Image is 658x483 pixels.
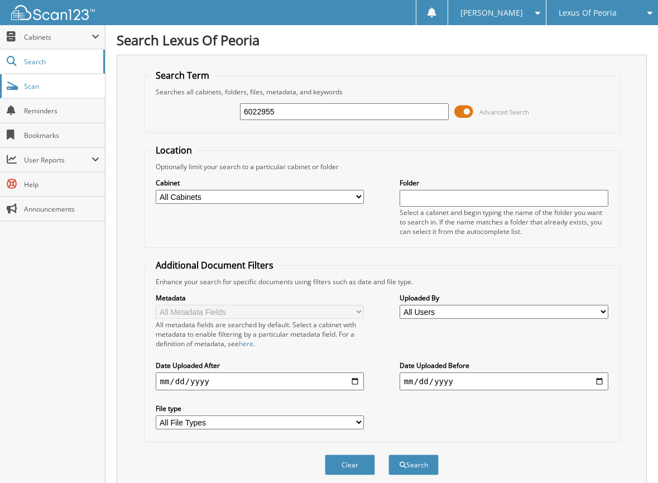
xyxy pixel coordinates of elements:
span: [PERSON_NAME] [460,9,523,16]
h1: Search Lexus Of Peoria [117,31,647,49]
span: User Reports [24,155,92,165]
img: scan123-logo-white.svg [11,5,95,20]
span: Search [24,57,98,66]
div: Select a cabinet and begin typing the name of the folder you want to search in. If the name match... [400,208,608,236]
legend: Location [150,144,198,156]
label: Uploaded By [400,293,608,303]
span: Bookmarks [24,131,99,140]
span: Advanced Search [479,108,529,116]
button: Clear [325,455,375,475]
span: Lexus Of Peoria [559,9,617,16]
label: Folder [400,178,608,188]
input: end [400,372,608,390]
button: Search [388,455,439,475]
label: Date Uploaded Before [400,361,608,370]
iframe: Chat Widget [602,429,658,483]
label: Cabinet [156,178,364,188]
span: Help [24,180,99,189]
div: Searches all cabinets, folders, files, metadata, and keywords [150,87,614,97]
div: All metadata fields are searched by default. Select a cabinet with metadata to enable filtering b... [156,320,364,348]
a: here [239,339,253,348]
span: Cabinets [24,32,92,42]
legend: Search Term [150,69,215,82]
span: Reminders [24,106,99,116]
legend: Additional Document Filters [150,259,279,271]
span: Announcements [24,204,99,214]
label: Date Uploaded After [156,361,364,370]
label: Metadata [156,293,364,303]
label: File type [156,404,364,413]
span: Scan [24,82,99,91]
div: Enhance your search for specific documents using filters such as date and file type. [150,277,614,286]
div: Optionally limit your search to a particular cabinet or folder [150,162,614,171]
input: start [156,372,364,390]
